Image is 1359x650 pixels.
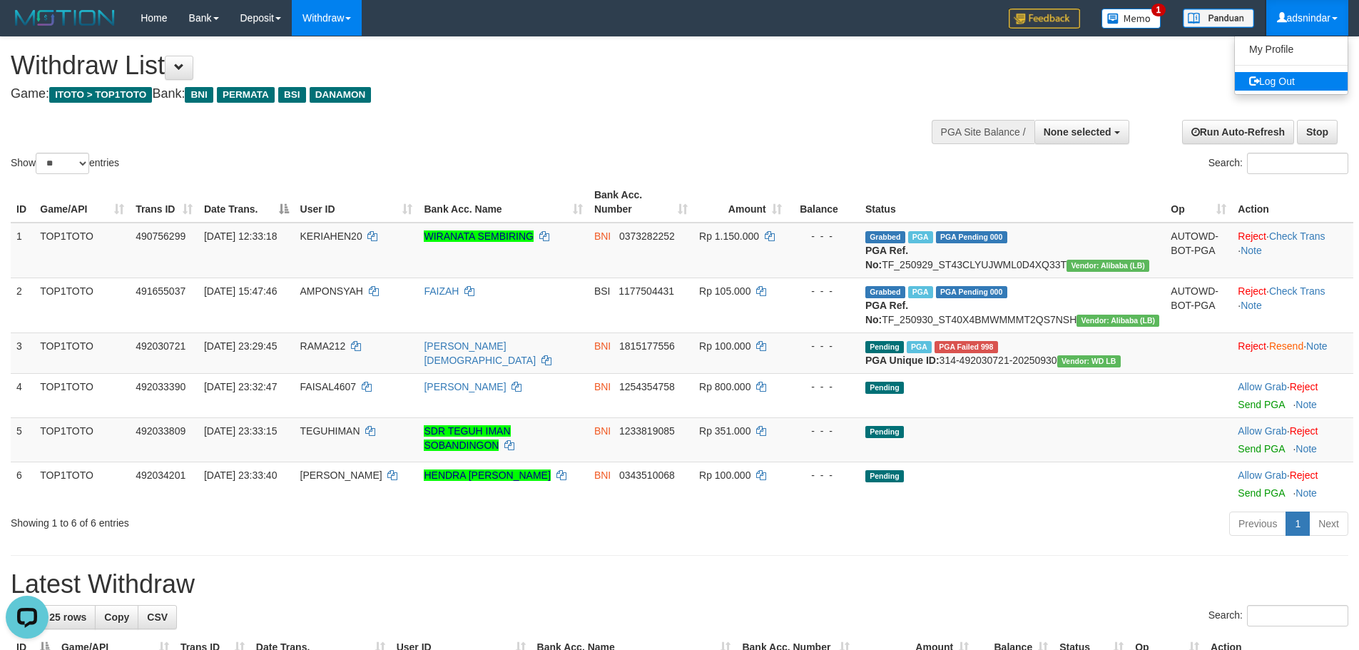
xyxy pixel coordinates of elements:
[310,87,372,103] span: DANAMON
[1235,40,1348,59] a: My Profile
[104,611,129,623] span: Copy
[204,381,277,392] span: [DATE] 23:32:47
[788,182,860,223] th: Balance
[1238,399,1284,410] a: Send PGA
[1067,260,1149,272] span: Vendor URL: https://dashboard.q2checkout.com/secure
[1232,462,1353,506] td: ·
[865,231,905,243] span: Grabbed
[865,341,904,353] span: Pending
[907,341,932,353] span: Marked by adsnindar
[1290,381,1318,392] a: Reject
[1101,9,1161,29] img: Button%20Memo.svg
[619,230,675,242] span: Copy 0373282252 to clipboard
[699,230,759,242] span: Rp 1.150.000
[198,182,295,223] th: Date Trans.: activate to sort column descending
[1232,278,1353,332] td: · ·
[1232,417,1353,462] td: ·
[34,223,130,278] td: TOP1TOTO
[1306,340,1328,352] a: Note
[793,380,854,394] div: - - -
[793,229,854,243] div: - - -
[136,340,185,352] span: 492030721
[34,332,130,373] td: TOP1TOTO
[95,605,138,629] a: Copy
[424,425,510,451] a: SDR TEGUH IMAN SOBANDINGON
[1232,332,1353,373] td: · ·
[424,230,534,242] a: WIRANATA SEMBIRING
[865,470,904,482] span: Pending
[908,286,933,298] span: Marked by adsalif
[136,230,185,242] span: 490756299
[1208,605,1348,626] label: Search:
[138,605,177,629] a: CSV
[619,469,675,481] span: Copy 0343510068 to clipboard
[34,182,130,223] th: Game/API: activate to sort column ascending
[1247,153,1348,174] input: Search:
[1165,223,1232,278] td: AUTOWD-BOT-PGA
[1238,425,1289,437] span: ·
[1296,443,1317,455] a: Note
[699,425,750,437] span: Rp 351.000
[204,469,277,481] span: [DATE] 23:33:40
[1238,469,1286,481] a: Allow Grab
[11,153,119,174] label: Show entries
[300,425,360,437] span: TEGUHIMAN
[594,230,611,242] span: BNI
[130,182,198,223] th: Trans ID: activate to sort column ascending
[936,231,1007,243] span: PGA Pending
[6,6,49,49] button: Open LiveChat chat widget
[11,332,34,373] td: 3
[594,469,611,481] span: BNI
[11,223,34,278] td: 1
[1076,315,1159,327] span: Vendor URL: https://dashboard.q2checkout.com/secure
[1296,487,1317,499] a: Note
[1229,512,1286,536] a: Previous
[1183,9,1254,28] img: panduan.png
[594,381,611,392] span: BNI
[1238,340,1266,352] a: Reject
[619,381,675,392] span: Copy 1254354758 to clipboard
[1182,120,1294,144] a: Run Auto-Refresh
[11,570,1348,599] h1: Latest Withdraw
[1290,469,1318,481] a: Reject
[204,285,277,297] span: [DATE] 15:47:46
[11,462,34,506] td: 6
[594,285,611,297] span: BSI
[1235,72,1348,91] a: Log Out
[793,468,854,482] div: - - -
[217,87,275,103] span: PERMATA
[204,425,277,437] span: [DATE] 23:33:15
[1238,230,1266,242] a: Reject
[11,278,34,332] td: 2
[865,286,905,298] span: Grabbed
[1238,285,1266,297] a: Reject
[1238,443,1284,455] a: Send PGA
[11,182,34,223] th: ID
[418,182,588,223] th: Bank Acc. Name: activate to sort column ascending
[1238,469,1289,481] span: ·
[619,340,675,352] span: Copy 1815177556 to clipboard
[1238,425,1286,437] a: Allow Grab
[619,285,674,297] span: Copy 1177504431 to clipboard
[136,381,185,392] span: 492033390
[908,231,933,243] span: Marked by adsnindar
[865,355,940,366] b: PGA Unique ID:
[594,425,611,437] span: BNI
[34,278,130,332] td: TOP1TOTO
[300,469,382,481] span: [PERSON_NAME]
[793,424,854,438] div: - - -
[793,284,854,298] div: - - -
[1296,399,1317,410] a: Note
[1238,381,1289,392] span: ·
[860,182,1165,223] th: Status
[34,417,130,462] td: TOP1TOTO
[865,382,904,394] span: Pending
[1044,126,1111,138] span: None selected
[1232,182,1353,223] th: Action
[1009,9,1080,29] img: Feedback.jpg
[936,286,1007,298] span: PGA Pending
[300,340,346,352] span: RAMA212
[860,223,1165,278] td: TF_250929_ST43CLYUJWML0D4XQ33T
[699,381,750,392] span: Rp 800.000
[865,426,904,438] span: Pending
